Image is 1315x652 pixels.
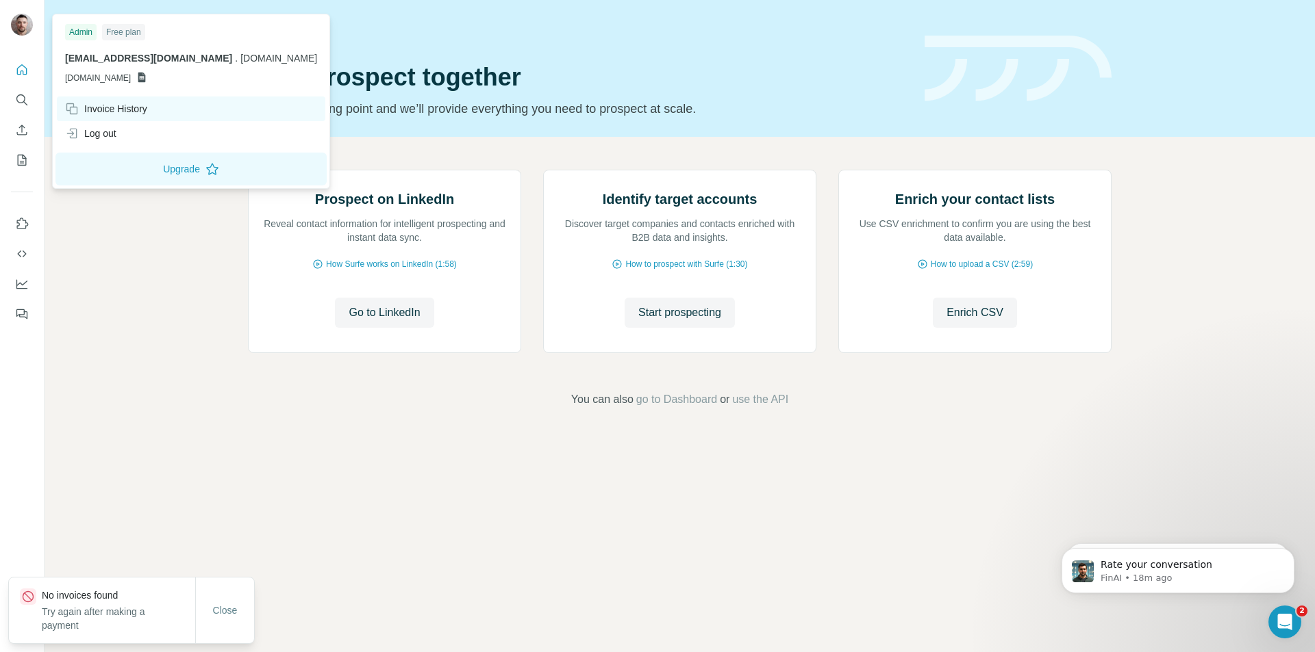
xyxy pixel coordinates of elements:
span: 2 [1297,605,1307,616]
span: How to prospect with Surfe (1:30) [625,258,747,270]
span: You can also [571,391,634,408]
button: Feedback [11,302,33,326]
span: Close [213,603,238,617]
img: Avatar [11,14,33,36]
div: Quick start [248,25,908,39]
button: Enrich CSV [933,298,1017,328]
button: Use Surfe on LinkedIn [11,211,33,236]
div: Log out [65,127,116,140]
span: Enrich CSV [947,304,1003,321]
div: Invoice History [65,102,147,116]
h2: Prospect on LinkedIn [315,190,454,209]
span: Go to LinkedIn [349,304,420,321]
span: [EMAIL_ADDRESS][DOMAIN_NAME] [65,53,232,64]
button: Use Surfe API [11,242,33,266]
p: Use CSV enrichment to confirm you are using the best data available. [853,217,1097,244]
h2: Enrich your contact lists [895,190,1055,209]
span: How to upload a CSV (2:59) [931,258,1033,270]
button: My lists [11,148,33,172]
p: Reveal contact information for intelligent prospecting and instant data sync. [262,217,507,244]
p: Try again after making a payment [42,605,195,632]
button: Go to LinkedIn [335,298,434,328]
p: Pick your starting point and we’ll provide everything you need to prospect at scale. [248,99,908,118]
span: Start prospecting [638,304,721,321]
button: Dashboard [11,272,33,296]
button: Close [203,598,247,623]
button: Upgrade [55,153,327,185]
div: Admin [65,24,97,40]
span: How Surfe works on LinkedIn (1:58) [326,258,457,270]
iframe: Intercom notifications message [1041,519,1315,615]
button: Search [11,88,33,112]
img: banner [925,36,1112,102]
p: No invoices found [42,588,195,602]
span: or [720,391,729,408]
div: Free plan [102,24,145,40]
h1: Let’s prospect together [248,64,908,91]
span: [DOMAIN_NAME] [240,53,317,64]
h2: Identify target accounts [603,190,757,209]
button: use the API [732,391,788,408]
button: Enrich CSV [11,118,33,142]
iframe: Intercom live chat [1268,605,1301,638]
span: . [235,53,238,64]
p: Discover target companies and contacts enriched with B2B data and insights. [558,217,802,244]
button: Start prospecting [625,298,735,328]
button: Quick start [11,57,33,82]
button: go to Dashboard [636,391,717,408]
span: [DOMAIN_NAME] [65,72,131,84]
